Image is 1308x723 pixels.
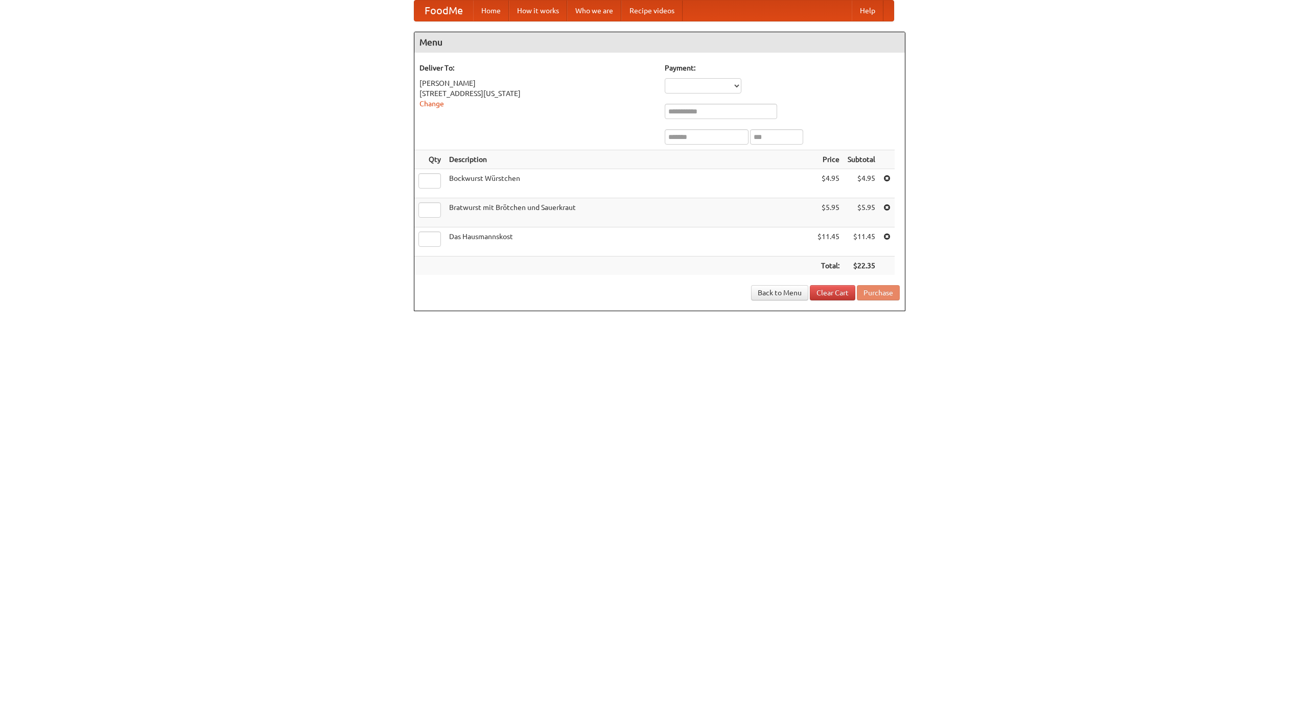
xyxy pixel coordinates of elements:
[665,63,900,73] h5: Payment:
[813,256,844,275] th: Total:
[414,1,473,21] a: FoodMe
[414,32,905,53] h4: Menu
[844,256,879,275] th: $22.35
[844,227,879,256] td: $11.45
[813,198,844,227] td: $5.95
[419,88,655,99] div: [STREET_ADDRESS][US_STATE]
[445,198,813,227] td: Bratwurst mit Brötchen und Sauerkraut
[419,78,655,88] div: [PERSON_NAME]
[419,100,444,108] a: Change
[473,1,509,21] a: Home
[844,169,879,198] td: $4.95
[445,227,813,256] td: Das Hausmannskost
[813,150,844,169] th: Price
[813,227,844,256] td: $11.45
[852,1,883,21] a: Help
[445,169,813,198] td: Bockwurst Würstchen
[751,285,808,300] a: Back to Menu
[844,198,879,227] td: $5.95
[445,150,813,169] th: Description
[844,150,879,169] th: Subtotal
[419,63,655,73] h5: Deliver To:
[414,150,445,169] th: Qty
[621,1,683,21] a: Recipe videos
[509,1,567,21] a: How it works
[810,285,855,300] a: Clear Cart
[813,169,844,198] td: $4.95
[567,1,621,21] a: Who we are
[857,285,900,300] button: Purchase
